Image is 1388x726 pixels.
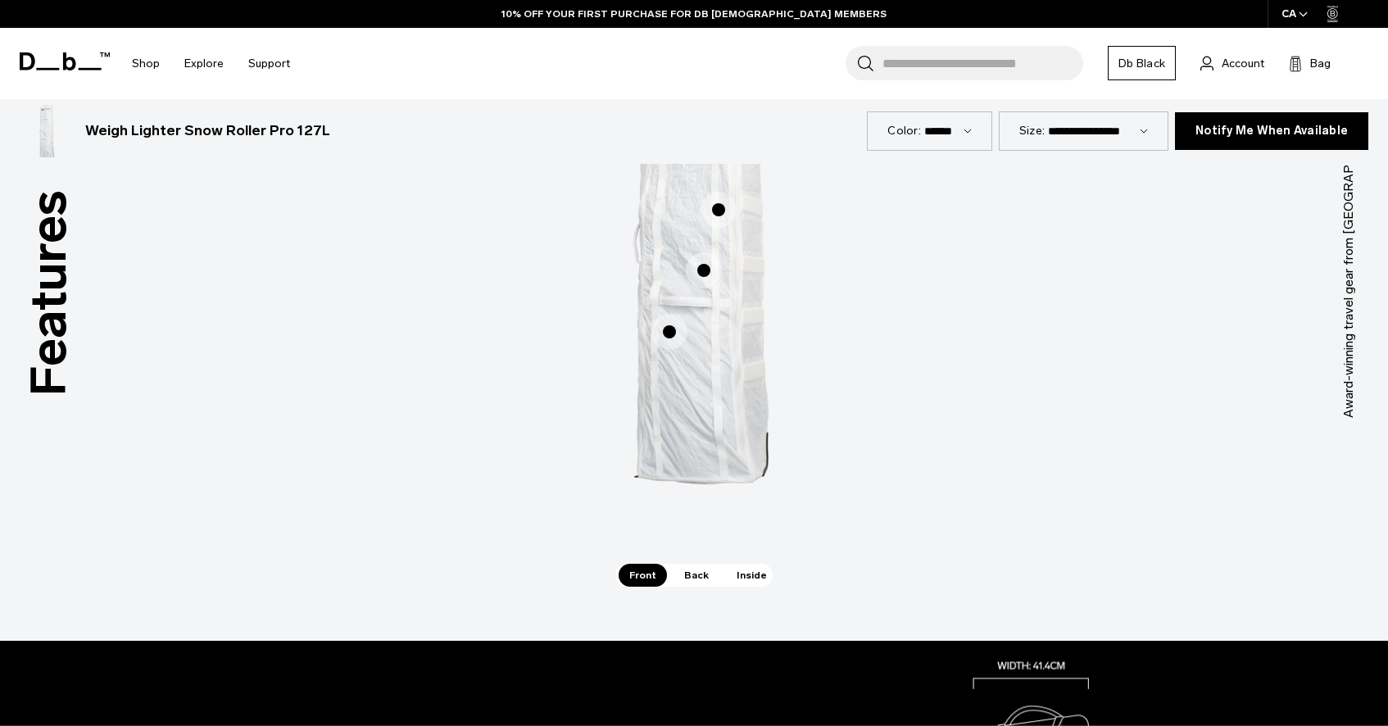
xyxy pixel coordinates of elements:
h3: Features [11,191,87,397]
span: Bag [1310,55,1331,72]
span: Back [674,564,719,587]
a: Support [248,34,290,93]
h3: Weigh Lighter Snow Roller Pro 127L [85,120,330,142]
button: Notify Me When Available [1175,112,1368,150]
a: 10% OFF YOUR FIRST PURCHASE FOR DB [DEMOGRAPHIC_DATA] MEMBERS [501,7,887,21]
span: Front [619,564,667,587]
a: Shop [132,34,160,93]
span: Inside [726,564,778,587]
button: Bag [1289,53,1331,73]
label: Size: [1019,122,1045,139]
img: Weigh_Lighter_Snow_Roller_Pro_127L_1.png [20,105,72,157]
a: Account [1200,53,1264,73]
label: Color: [887,122,921,139]
span: Notify Me When Available [1195,124,1348,138]
span: Account [1222,55,1264,72]
a: Explore [184,34,224,93]
nav: Main Navigation [120,28,302,99]
a: Db Black [1108,46,1176,80]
